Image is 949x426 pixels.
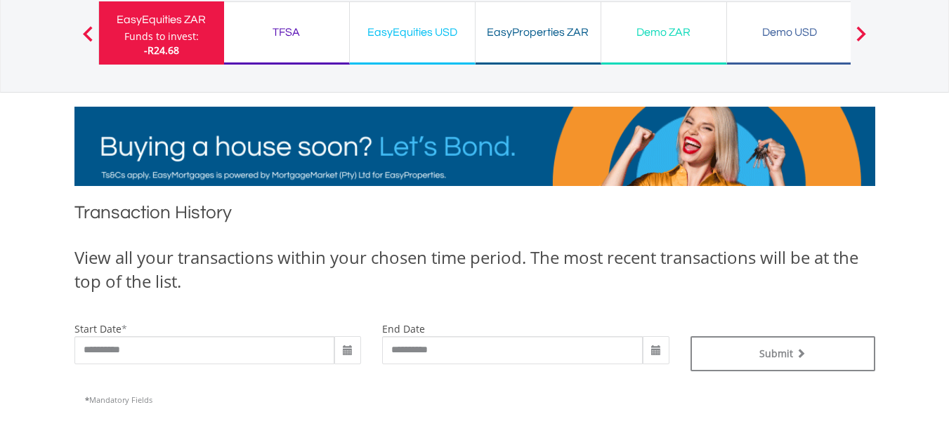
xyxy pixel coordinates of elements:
[74,200,875,232] h1: Transaction History
[74,246,875,294] div: View all your transactions within your chosen time period. The most recent transactions will be a...
[358,22,466,42] div: EasyEquities USD
[233,22,341,42] div: TFSA
[847,33,875,47] button: Next
[484,22,592,42] div: EasyProperties ZAR
[107,10,216,29] div: EasyEquities ZAR
[144,44,179,57] span: -R24.68
[74,322,122,335] label: start date
[85,394,152,405] span: Mandatory Fields
[74,33,102,47] button: Previous
[74,107,875,186] img: EasyMortage Promotion Banner
[610,22,718,42] div: Demo ZAR
[735,22,844,42] div: Demo USD
[382,322,425,335] label: end date
[691,336,875,371] button: Submit
[124,29,199,44] div: Funds to invest:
